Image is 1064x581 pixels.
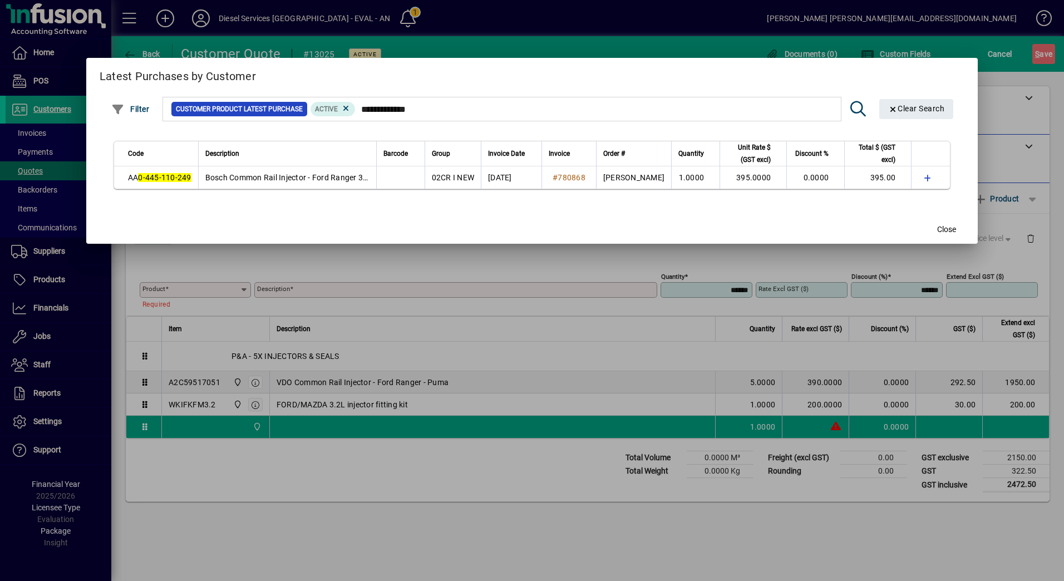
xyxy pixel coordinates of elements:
td: 0.0000 [786,166,844,189]
span: Unit Rate $ (GST excl) [727,141,771,166]
span: Group [432,147,450,160]
div: Order # [603,147,664,160]
span: 780868 [558,173,585,182]
td: 1.0000 [671,166,720,189]
span: Clear Search [888,104,945,113]
button: Clear [879,99,954,119]
span: Code [128,147,144,160]
div: Invoice [549,147,589,160]
div: Quantity [678,147,714,160]
span: # [553,173,558,182]
span: Active [315,105,338,113]
div: Barcode [383,147,418,160]
div: Total $ (GST excl) [851,141,905,166]
span: Order # [603,147,625,160]
span: Invoice [549,147,570,160]
td: [DATE] [481,166,541,189]
span: Filter [111,105,150,114]
a: #780868 [549,171,589,184]
span: Description [205,147,239,160]
mat-chip: Product Activation Status: Active [311,102,355,116]
span: Barcode [383,147,408,160]
td: 395.0000 [720,166,786,189]
span: AA [128,173,191,182]
div: Discount % [794,147,839,160]
h2: Latest Purchases by Customer [86,58,978,90]
div: Group [432,147,475,160]
span: Quantity [678,147,704,160]
td: [PERSON_NAME] [596,166,671,189]
em: 0-445-110-249 [138,173,191,182]
span: Invoice Date [488,147,525,160]
td: 395.00 [844,166,911,189]
div: Code [128,147,191,160]
div: Unit Rate $ (GST excl) [727,141,781,166]
span: Bosch Common Rail Injector - Ford Ranger 3.0L - WEC [205,173,397,182]
span: Close [937,224,956,235]
span: Discount % [795,147,829,160]
span: Customer Product Latest Purchase [176,104,303,115]
button: Filter [109,99,152,119]
button: Close [929,219,964,239]
div: Description [205,147,370,160]
div: Invoice Date [488,147,535,160]
span: Total $ (GST excl) [851,141,895,166]
span: 02CR I NEW [432,173,475,182]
